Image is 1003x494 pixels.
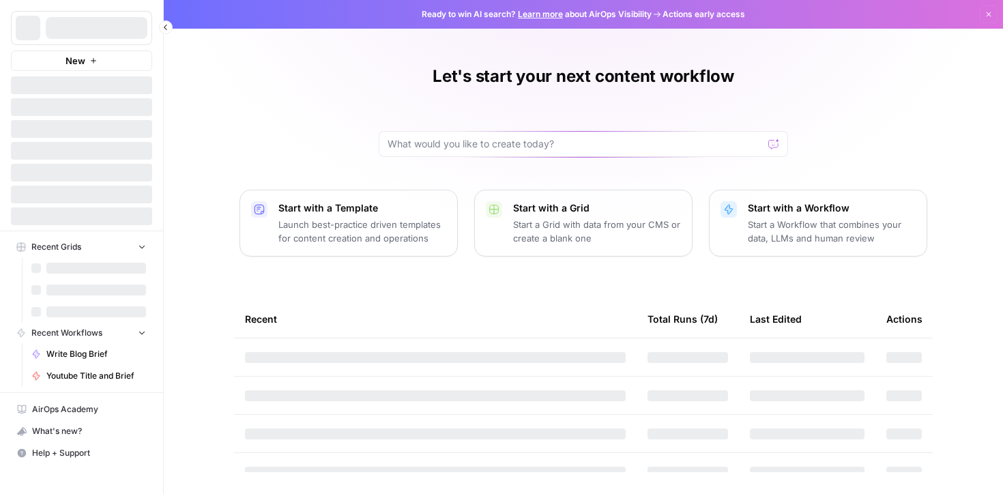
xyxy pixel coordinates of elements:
button: Recent Grids [11,237,152,257]
button: Recent Workflows [11,323,152,343]
a: Learn more [518,9,563,19]
button: Start with a GridStart a Grid with data from your CMS or create a blank one [474,190,693,257]
a: Write Blog Brief [25,343,152,365]
p: Start a Workflow that combines your data, LLMs and human review [748,218,916,245]
span: New [66,54,85,68]
span: Youtube Title and Brief [46,370,146,382]
p: Start with a Workflow [748,201,916,215]
div: Total Runs (7d) [648,300,718,338]
button: Help + Support [11,442,152,464]
h1: Let's start your next content workflow [433,66,734,87]
div: Last Edited [750,300,802,338]
span: Actions early access [663,8,745,20]
button: Start with a WorkflowStart a Workflow that combines your data, LLMs and human review [709,190,927,257]
div: What's new? [12,421,151,441]
input: What would you like to create today? [388,137,763,151]
p: Start with a Grid [513,201,681,215]
span: Recent Workflows [31,327,102,339]
span: AirOps Academy [32,403,146,416]
p: Launch best-practice driven templates for content creation and operations [278,218,446,245]
a: AirOps Academy [11,398,152,420]
button: New [11,50,152,71]
div: Actions [886,300,922,338]
p: Start with a Template [278,201,446,215]
span: Ready to win AI search? about AirOps Visibility [422,8,652,20]
span: Help + Support [32,447,146,459]
a: Youtube Title and Brief [25,365,152,387]
p: Start a Grid with data from your CMS or create a blank one [513,218,681,245]
span: Recent Grids [31,241,81,253]
button: What's new? [11,420,152,442]
div: Recent [245,300,626,338]
button: Start with a TemplateLaunch best-practice driven templates for content creation and operations [239,190,458,257]
span: Write Blog Brief [46,348,146,360]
